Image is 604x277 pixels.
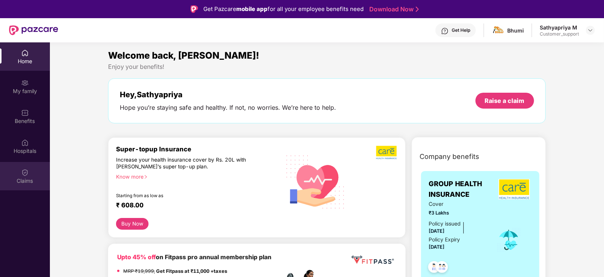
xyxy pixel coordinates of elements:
img: svg+xml;base64,PHN2ZyB3aWR0aD0iMjAiIGhlaWdodD0iMjAiIHZpZXdCb3g9IjAgMCAyMCAyMCIgZmlsbD0ibm9uZSIgeG... [21,79,29,87]
div: Hey, Sathyapriya [120,90,336,99]
img: insurerLogo [499,179,530,199]
span: [DATE] [429,228,444,234]
div: Hope you’re staying safe and healthy. If not, no worries. We’re here to help. [120,104,336,112]
img: svg+xml;base64,PHN2ZyBpZD0iQmVuZWZpdHMiIHhtbG5zPSJodHRwOi8vd3d3LnczLm9yZy8yMDAwL3N2ZyIgd2lkdGg9Ij... [21,109,29,117]
span: Company benefits [420,151,479,162]
b: Upto 45% off [117,254,156,261]
div: Get Help [452,27,470,33]
strong: Get Fitpass at ₹11,000 +taxes [156,268,227,274]
div: Bhumi [507,27,524,34]
div: ₹ 608.00 [116,201,273,210]
img: svg+xml;base64,PHN2ZyBpZD0iRHJvcGRvd24tMzJ4MzIiIHhtbG5zPSJodHRwOi8vd3d3LnczLm9yZy8yMDAwL3N2ZyIgd2... [587,27,593,33]
span: Welcome back, [PERSON_NAME]! [108,50,259,61]
div: Customer_support [540,31,579,37]
span: Cover [429,200,486,209]
span: right [144,175,148,179]
del: MRP ₹19,999, [123,268,155,274]
div: Increase your health insurance cover by Rs. 20L with [PERSON_NAME]’s super top-up plan. [116,156,248,170]
span: [DATE] [429,244,444,250]
b: on Fitpass pro annual membership plan [117,254,271,261]
div: Policy Expiry [429,236,460,244]
img: icon [497,227,521,252]
img: svg+xml;base64,PHN2ZyBpZD0iSG9zcGl0YWxzIiB4bWxucz0iaHR0cDovL3d3dy53My5vcmcvMjAwMC9zdmciIHdpZHRoPS... [21,139,29,146]
img: New Pazcare Logo [9,25,58,35]
div: Sathyapriya M [540,24,579,31]
div: Starting from as low as [116,193,248,198]
img: svg+xml;base64,PHN2ZyB4bWxucz0iaHR0cDovL3d3dy53My5vcmcvMjAwMC9zdmciIHhtbG5zOnhsaW5rPSJodHRwOi8vd3... [280,146,351,217]
img: Stroke [416,5,419,13]
div: Get Pazcare for all your employee benefits need [203,5,364,14]
img: fppp.png [350,253,395,267]
strong: mobile app [236,5,268,12]
div: Raise a claim [485,96,525,105]
img: svg+xml;base64,PHN2ZyBpZD0iQ2xhaW0iIHhtbG5zPSJodHRwOi8vd3d3LnczLm9yZy8yMDAwL3N2ZyIgd2lkdGg9IjIwIi... [21,169,29,176]
img: bhumi%20(1).jpg [493,25,504,36]
a: Download Now [369,5,417,13]
div: Policy issued [429,220,460,228]
button: Buy Now [116,218,148,230]
img: svg+xml;base64,PHN2ZyBpZD0iSGVscC0zMngzMiIgeG1sbnM9Imh0dHA6Ly93d3cudzMub3JnLzIwMDAvc3ZnIiB3aWR0aD... [441,27,449,35]
div: Super-topup Insurance [116,145,280,153]
span: GROUP HEALTH INSURANCE [429,179,497,200]
span: ₹3 Lakhs [429,209,486,217]
img: b5dec4f62d2307b9de63beb79f102df3.png [376,145,398,160]
img: svg+xml;base64,PHN2ZyBpZD0iSG9tZSIgeG1sbnM9Imh0dHA6Ly93d3cudzMub3JnLzIwMDAvc3ZnIiB3aWR0aD0iMjAiIG... [21,49,29,57]
div: Know more [116,173,276,179]
img: Logo [190,5,198,13]
div: Enjoy your benefits! [108,63,545,71]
